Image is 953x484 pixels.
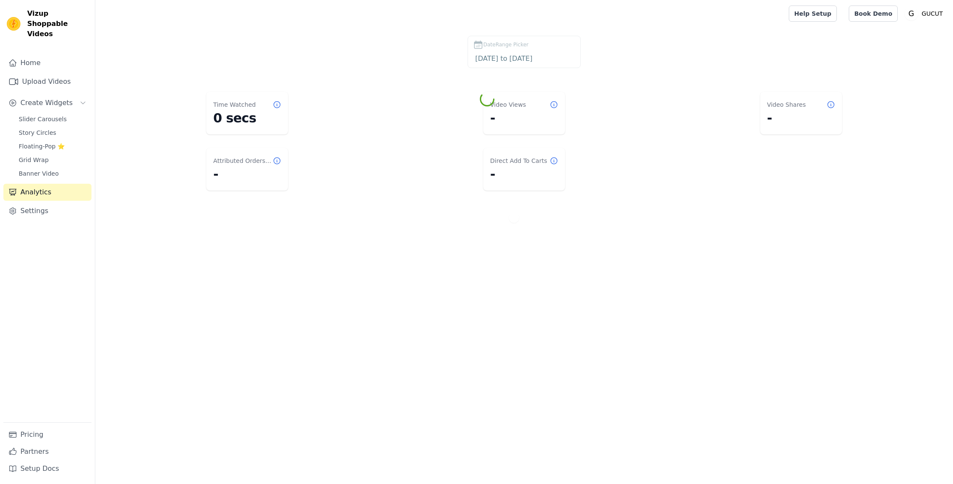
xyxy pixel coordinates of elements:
[3,460,91,477] a: Setup Docs
[490,157,547,165] dt: Direct Add To Carts
[3,73,91,90] a: Upload Videos
[19,156,49,164] span: Grid Wrap
[213,157,273,165] dt: Attributed Orders Count
[3,184,91,201] a: Analytics
[3,443,91,460] a: Partners
[490,111,558,126] dd: -
[3,54,91,71] a: Home
[767,111,835,126] dd: -
[20,98,73,108] span: Create Widgets
[7,17,20,31] img: Vizup
[3,202,91,219] a: Settings
[14,140,91,152] a: Floating-Pop ⭐
[19,142,65,151] span: Floating-Pop ⭐
[918,6,946,21] p: GUCUT
[19,115,67,123] span: Slider Carousels
[483,41,528,48] span: DateRange Picker
[14,127,91,139] a: Story Circles
[789,6,837,22] a: Help Setup
[909,9,914,18] text: G
[473,53,575,64] input: DateRange Picker
[213,167,281,182] dd: -
[767,100,806,109] dt: Video Shares
[14,168,91,179] a: Banner Video
[213,100,256,109] dt: Time Watched
[14,113,91,125] a: Slider Carousels
[3,426,91,443] a: Pricing
[3,94,91,111] button: Create Widgets
[19,128,56,137] span: Story Circles
[27,9,88,39] span: Vizup Shoppable Videos
[14,154,91,166] a: Grid Wrap
[19,169,59,178] span: Banner Video
[213,111,281,126] dd: 0 secs
[904,6,946,21] button: G GUCUT
[849,6,898,22] a: Book Demo
[490,100,526,109] dt: Video Views
[490,167,558,182] dd: -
